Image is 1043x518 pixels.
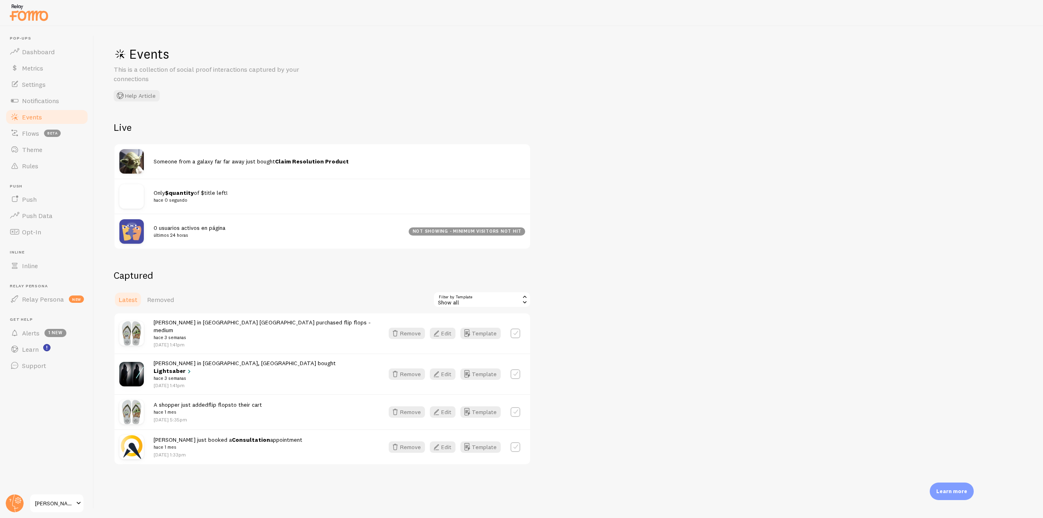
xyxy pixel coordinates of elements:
img: fomo-relay-logo-orange.svg [9,2,49,23]
p: [DATE] 1:41pm [154,382,374,389]
h2: Live [114,121,531,134]
span: Support [22,361,46,370]
div: Show all [433,291,531,308]
p: Learn more [936,487,967,495]
span: Removed [147,295,174,304]
h2: Captured [114,269,531,282]
a: Learn [5,341,89,357]
button: Remove [389,368,425,380]
a: Support [5,357,89,374]
div: Learn more [930,483,974,500]
a: Notifications [5,93,89,109]
a: Theme [5,141,89,158]
a: Push [5,191,89,207]
p: This is a collection of social proof interactions captured by your connections [114,65,309,84]
button: Template [460,441,501,453]
a: Relay Persona new [5,291,89,307]
small: hace 3 semanas [154,375,374,382]
a: Edit [430,441,460,453]
span: Push Data [22,212,53,220]
small: hace 1 mes [154,443,302,451]
button: Remove [389,441,425,453]
span: Theme [22,145,42,154]
button: Remove [389,406,425,418]
small: hace 3 semanas [154,334,374,341]
span: Push [22,195,37,203]
span: Relay Persona [10,284,89,289]
a: Removed [142,291,179,308]
button: Edit [430,328,455,339]
span: 0 usuarios activos en página [154,224,399,239]
small: últimos 24 horas [154,231,399,239]
p: [DATE] 1:33pm [154,451,302,458]
button: Edit [430,441,455,453]
span: Settings [22,80,46,88]
span: [PERSON_NAME] just booked a appointment [154,436,302,451]
a: Template [460,368,501,380]
span: Metrics [22,64,43,72]
span: Inline [10,250,89,255]
a: Alerts 1 new [5,325,89,341]
a: Lightsaber [154,367,193,375]
span: Dashboard [22,48,55,56]
button: Template [460,406,501,418]
a: Inline [5,258,89,274]
img: no_image.svg [119,184,144,209]
img: star-wars-special-create-your-own-lightsaber-photo.webp [119,362,144,386]
span: Rules [22,162,38,170]
button: Edit [430,406,455,418]
span: Get Help [10,317,89,322]
span: Relay Persona [22,295,64,303]
strong: Consultation [232,436,270,443]
a: Flows beta [5,125,89,141]
small: hace 0 segundo [154,196,515,204]
span: A shopper just added to their cart [154,401,262,416]
span: beta [44,130,61,137]
span: Alerts [22,329,40,337]
span: [PERSON_NAME] in [GEOGRAPHIC_DATA], [GEOGRAPHIC_DATA] bought [154,359,374,382]
span: Learn [22,345,39,353]
span: Events [22,113,42,121]
span: Only of $title left! [154,189,515,204]
img: Ges02nlSsisNYH7tJUsD [119,149,144,174]
span: $quantity [165,189,194,196]
a: Edit [430,406,460,418]
a: Settings [5,76,89,93]
a: Latest [114,291,142,308]
p: [DATE] 1:41pm [154,341,374,348]
span: 1 new [44,329,66,337]
a: Edit [430,328,460,339]
div: not showing - minimum visitors not hit [409,227,525,236]
span: Push [10,184,89,189]
a: [PERSON_NAME]-test-store [29,494,84,513]
button: Template [460,328,501,339]
img: acuity_scheduling.png [119,435,144,459]
button: Remove [389,328,425,339]
a: Push Data [5,207,89,224]
p: [DATE] 5:35pm [154,416,262,423]
h1: Events [114,46,358,62]
a: Edit [430,368,460,380]
button: Help Article [114,90,160,101]
a: Opt-In [5,224,89,240]
img: images.jpg [119,321,144,346]
strong: Claim Resolution Product [275,158,349,165]
a: Events [5,109,89,125]
button: Edit [430,368,455,380]
a: Metrics [5,60,89,76]
span: Pop-ups [10,36,89,41]
span: new [69,295,84,303]
span: Someone from a galaxy far far away just bought [154,158,349,165]
span: [PERSON_NAME] in [GEOGRAPHIC_DATA] [GEOGRAPHIC_DATA] purchased flip flops - medium [154,319,374,342]
span: Notifications [22,97,59,105]
a: Dashboard [5,44,89,60]
span: Opt-In [22,228,41,236]
img: images.jpg [119,400,144,424]
a: flip flops [208,401,231,408]
span: Latest [119,295,137,304]
svg: <p>Watch New Feature Tutorials!</p> [43,344,51,351]
small: hace 1 mes [154,408,262,416]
